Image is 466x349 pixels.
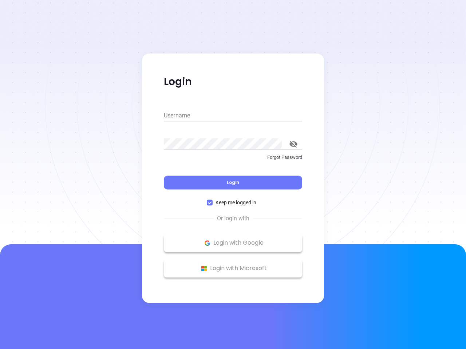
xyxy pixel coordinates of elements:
p: Login with Microsoft [167,263,299,274]
a: Forgot Password [164,154,302,167]
img: Microsoft Logo [200,264,209,273]
span: Keep me logged in [213,198,259,206]
img: Google Logo [203,238,212,248]
span: Login [227,179,239,185]
button: Google Logo Login with Google [164,234,302,252]
p: Login [164,75,302,88]
button: Microsoft Logo Login with Microsoft [164,259,302,277]
span: Or login with [213,214,253,223]
button: toggle password visibility [285,135,302,153]
button: Login [164,176,302,189]
p: Login with Google [167,237,299,248]
p: Forgot Password [164,154,302,161]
